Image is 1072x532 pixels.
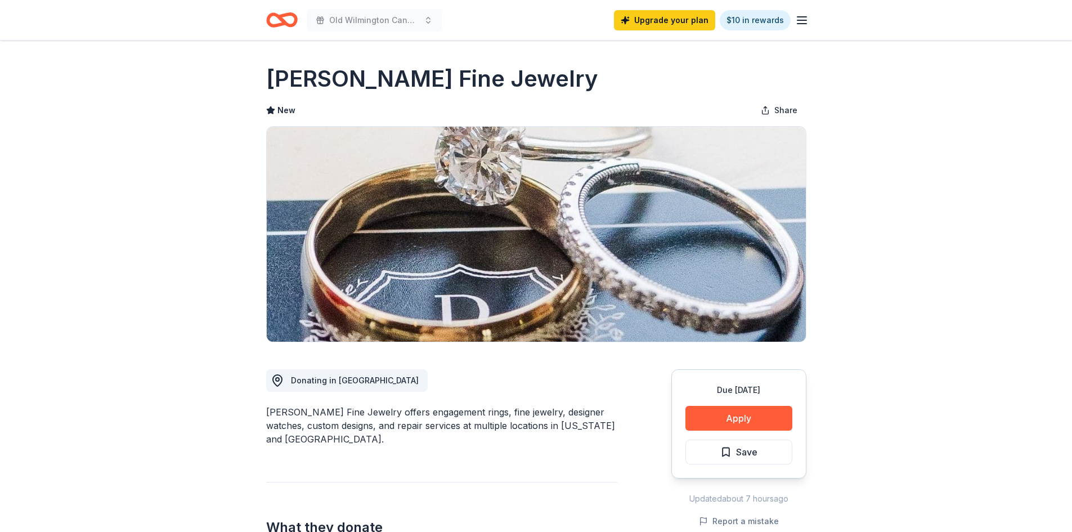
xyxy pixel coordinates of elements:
[329,14,419,27] span: Old Wilmington Candlelight Tour
[277,104,295,117] span: New
[736,445,757,459] span: Save
[685,406,792,431] button: Apply
[671,492,806,506] div: Updated about 7 hours ago
[266,405,617,446] div: [PERSON_NAME] Fine Jewelry offers engagement rings, fine jewelry, designer watches, custom design...
[291,375,419,385] span: Donating in [GEOGRAPHIC_DATA]
[266,63,598,95] h1: [PERSON_NAME] Fine Jewelry
[267,127,806,342] img: Image for Bailey's Fine Jewelry
[752,99,806,122] button: Share
[685,440,792,464] button: Save
[614,10,715,30] a: Upgrade your plan
[685,383,792,397] div: Due [DATE]
[266,7,298,33] a: Home
[774,104,797,117] span: Share
[720,10,791,30] a: $10 in rewards
[307,9,442,32] button: Old Wilmington Candlelight Tour
[699,515,779,528] button: Report a mistake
